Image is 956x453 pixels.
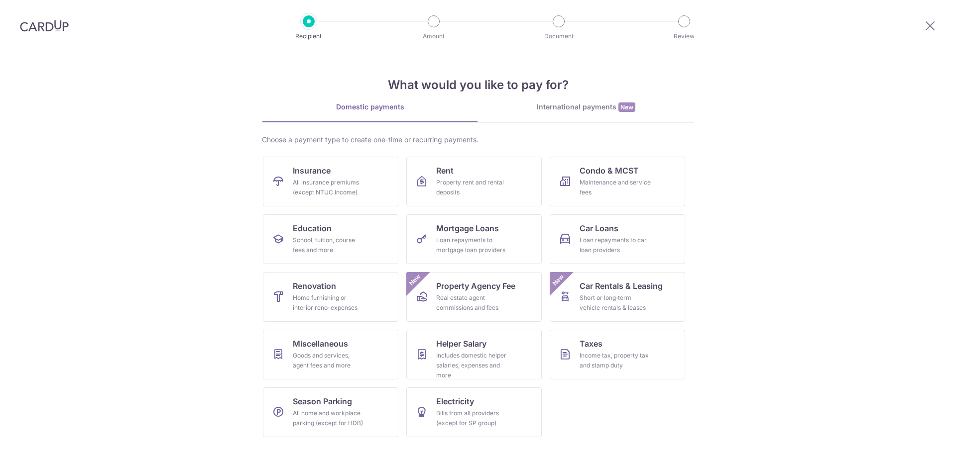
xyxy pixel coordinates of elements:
[580,178,651,197] div: Maintenance and service fees
[406,157,542,206] a: RentProperty rent and rental deposits
[580,351,651,370] div: Income tax, property tax and stamp duty
[436,338,486,350] span: Helper Salary
[262,135,694,145] div: Choose a payment type to create one-time or recurring payments.
[892,423,946,448] iframe: Opens a widget where you can find more information
[272,31,346,41] p: Recipient
[263,214,398,264] a: EducationSchool, tuition, course fees and more
[407,272,423,288] span: New
[20,20,69,32] img: CardUp
[478,102,694,112] div: International payments
[436,178,508,197] div: Property rent and rental deposits
[436,351,508,380] div: Includes domestic helper salaries, expenses and more
[647,31,721,41] p: Review
[293,222,332,234] span: Education
[580,280,663,292] span: Car Rentals & Leasing
[397,31,471,41] p: Amount
[293,408,364,428] div: All home and workplace parking (except for HDB)
[293,178,364,197] div: All insurance premiums (except NTUC Income)
[580,165,639,177] span: Condo & MCST
[262,76,694,94] h4: What would you like to pay for?
[550,272,685,322] a: Car Rentals & LeasingShort or long‑term vehicle rentals & leasesNew
[293,293,364,313] div: Home furnishing or interior reno-expenses
[263,272,398,322] a: RenovationHome furnishing or interior reno-expenses
[522,31,596,41] p: Document
[436,235,508,255] div: Loan repayments to mortgage loan providers
[263,157,398,206] a: InsuranceAll insurance premiums (except NTUC Income)
[293,351,364,370] div: Goods and services, agent fees and more
[436,280,515,292] span: Property Agency Fee
[550,272,567,288] span: New
[436,408,508,428] div: Bills from all providers (except for SP group)
[406,272,542,322] a: Property Agency FeeReal estate agent commissions and feesNew
[436,395,474,407] span: Electricity
[436,293,508,313] div: Real estate agent commissions and fees
[580,338,602,350] span: Taxes
[293,165,331,177] span: Insurance
[406,214,542,264] a: Mortgage LoansLoan repayments to mortgage loan providers
[580,222,618,234] span: Car Loans
[263,387,398,437] a: Season ParkingAll home and workplace parking (except for HDB)
[436,165,454,177] span: Rent
[293,395,352,407] span: Season Parking
[262,102,478,112] div: Domestic payments
[550,157,685,206] a: Condo & MCSTMaintenance and service fees
[550,330,685,379] a: TaxesIncome tax, property tax and stamp duty
[580,235,651,255] div: Loan repayments to car loan providers
[550,214,685,264] a: Car LoansLoan repayments to car loan providers
[406,387,542,437] a: ElectricityBills from all providers (except for SP group)
[293,338,348,350] span: Miscellaneous
[580,293,651,313] div: Short or long‑term vehicle rentals & leases
[618,102,635,112] span: New
[406,330,542,379] a: Helper SalaryIncludes domestic helper salaries, expenses and more
[293,280,336,292] span: Renovation
[436,222,499,234] span: Mortgage Loans
[263,330,398,379] a: MiscellaneousGoods and services, agent fees and more
[293,235,364,255] div: School, tuition, course fees and more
